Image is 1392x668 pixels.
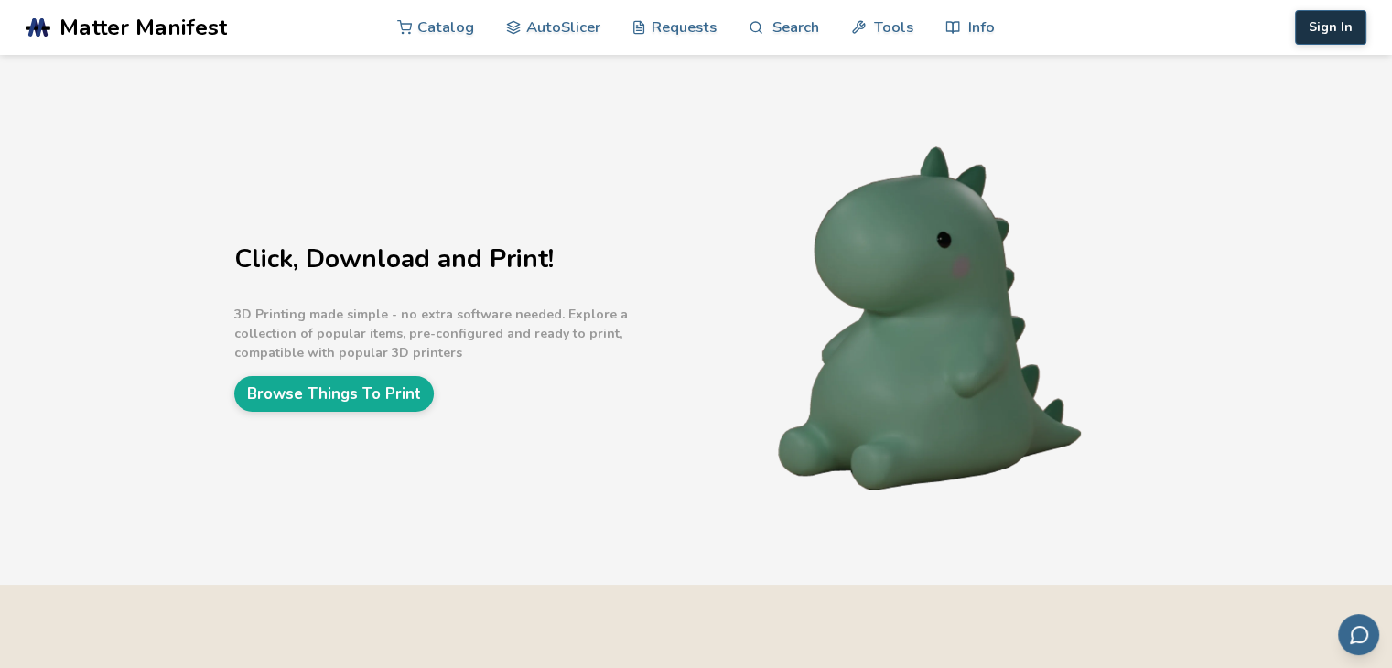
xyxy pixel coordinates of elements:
[234,245,692,274] h1: Click, Download and Print!
[234,376,434,412] a: Browse Things To Print
[59,15,227,40] span: Matter Manifest
[1338,614,1379,655] button: Send feedback via email
[1295,10,1366,45] button: Sign In
[234,305,692,362] p: 3D Printing made simple - no extra software needed. Explore a collection of popular items, pre-co...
